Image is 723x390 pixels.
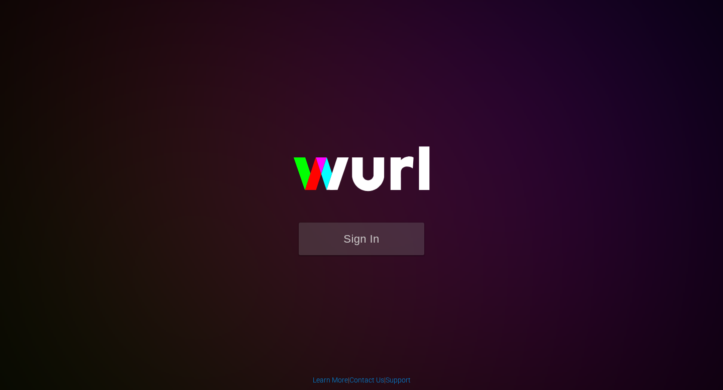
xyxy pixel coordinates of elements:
[313,375,411,385] div: | |
[313,376,348,384] a: Learn More
[261,125,462,222] img: wurl-logo-on-black-223613ac3d8ba8fe6dc639794a292ebdb59501304c7dfd60c99c58986ef67473.svg
[299,223,424,255] button: Sign In
[349,376,384,384] a: Contact Us
[386,376,411,384] a: Support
